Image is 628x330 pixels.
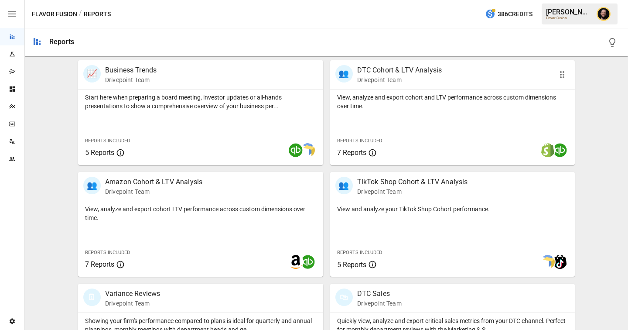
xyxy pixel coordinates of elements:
span: Reports Included [85,138,130,144]
span: 5 Reports [85,148,114,157]
span: Reports Included [85,250,130,255]
img: Ciaran Nugent [597,7,611,21]
span: 7 Reports [337,148,366,157]
p: Drivepoint Team [357,299,402,308]
p: Amazon Cohort & LTV Analysis [105,177,202,187]
div: 👥 [335,65,353,82]
p: Drivepoint Team [357,76,442,84]
div: 📈 [83,65,101,82]
p: TikTok Shop Cohort & LTV Analysis [357,177,468,187]
span: Reports Included [337,250,382,255]
span: Reports Included [337,138,382,144]
p: Drivepoint Team [105,299,160,308]
p: View, analyze and export cohort LTV performance across custom dimensions over time. [85,205,316,222]
img: smart model [541,255,555,269]
p: DTC Sales [357,289,402,299]
span: 7 Reports [85,260,114,268]
img: smart model [301,143,315,157]
span: 5 Reports [337,261,366,269]
p: View and analyze your TikTok Shop Cohort performance. [337,205,568,213]
p: Variance Reviews [105,289,160,299]
div: 👥 [335,177,353,194]
div: 👥 [83,177,101,194]
button: 386Credits [481,6,536,22]
div: 🗓 [83,289,101,306]
div: Reports [49,38,74,46]
button: Ciaran Nugent [591,2,616,26]
p: Drivepoint Team [105,76,157,84]
div: Flavor Fusion [546,16,591,20]
p: Drivepoint Team [357,187,468,196]
div: / [79,9,82,20]
img: quickbooks [289,143,303,157]
img: quickbooks [553,143,567,157]
p: DTC Cohort & LTV Analysis [357,65,442,76]
p: Business Trends [105,65,157,76]
p: View, analyze and export cohort and LTV performance across custom dimensions over time. [337,93,568,110]
p: Start here when preparing a board meeting, investor updates or all-hands presentations to show a ... [85,93,316,110]
div: [PERSON_NAME] [546,8,591,16]
div: 🛍 [335,289,353,306]
img: quickbooks [301,255,315,269]
img: tiktok [553,255,567,269]
button: Flavor Fusion [32,9,77,20]
img: amazon [289,255,303,269]
p: Drivepoint Team [105,187,202,196]
span: 386 Credits [498,9,532,20]
img: shopify [541,143,555,157]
